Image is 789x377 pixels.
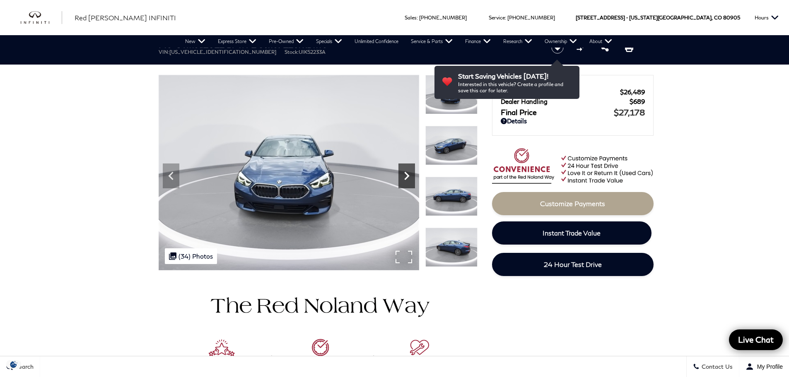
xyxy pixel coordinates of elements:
[754,363,783,370] span: My Profile
[21,11,62,24] a: infiniti
[425,126,478,165] img: Used 2022 Blue Metallic BMW 228i xDrive image 4
[459,35,497,48] a: Finance
[310,35,348,48] a: Specials
[575,41,588,54] button: Compare Vehicle
[425,228,478,267] img: Used 2022 Blue Metallic BMW 228i xDrive image 6
[165,248,217,264] div: (34) Photos
[398,163,415,188] div: Next
[419,14,467,21] a: [PHONE_NUMBER]
[263,35,310,48] a: Pre-Owned
[501,88,645,96] a: Red [PERSON_NAME] $26,489
[4,360,23,369] img: Opt-Out Icon
[501,88,620,96] span: Red [PERSON_NAME]
[544,260,602,268] span: 24 Hour Test Drive
[630,98,645,105] span: $689
[583,35,618,48] a: About
[159,75,419,270] img: Used 2022 Blue Metallic BMW 228i xDrive image 3
[497,35,538,48] a: Research
[75,14,176,22] span: Red [PERSON_NAME] INFINITI
[13,363,34,370] span: Search
[417,14,418,21] span: :
[501,108,614,117] span: Final Price
[21,11,62,24] img: INFINITI
[543,229,601,237] span: Instant Trade Value
[501,117,645,125] a: Details
[179,35,618,48] nav: Main Navigation
[700,363,733,370] span: Contact Us
[405,35,459,48] a: Service & Parts
[405,14,417,21] span: Sales
[501,98,630,105] span: Dealer Handling
[540,199,605,207] span: Customize Payments
[501,107,645,117] a: Final Price $27,178
[492,253,654,276] a: 24 Hour Test Drive
[425,75,478,114] img: Used 2022 Blue Metallic BMW 228i xDrive image 3
[576,14,740,21] a: [STREET_ADDRESS] • [US_STATE][GEOGRAPHIC_DATA], CO 80905
[348,35,405,48] a: Unlimited Confidence
[163,163,179,188] div: Previous
[538,35,583,48] a: Ownership
[507,14,555,21] a: [PHONE_NUMBER]
[212,35,263,48] a: Express Store
[739,356,789,377] button: Open user profile menu
[729,329,783,350] a: Live Chat
[492,192,654,215] a: Customize Payments
[4,360,23,369] section: Click to Open Cookie Consent Modal
[489,14,505,21] span: Service
[75,13,176,23] a: Red [PERSON_NAME] INFINITI
[425,177,478,216] img: Used 2022 Blue Metallic BMW 228i xDrive image 5
[285,49,299,55] span: Stock:
[299,49,326,55] span: UIK52233A
[159,49,169,55] span: VIN:
[179,35,212,48] a: New
[505,14,506,21] span: :
[620,88,645,96] span: $26,489
[734,334,778,345] span: Live Chat
[501,98,645,105] a: Dealer Handling $689
[492,221,651,245] a: Instant Trade Value
[614,107,645,117] span: $27,178
[169,49,276,55] span: [US_VEHICLE_IDENTIFICATION_NUMBER]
